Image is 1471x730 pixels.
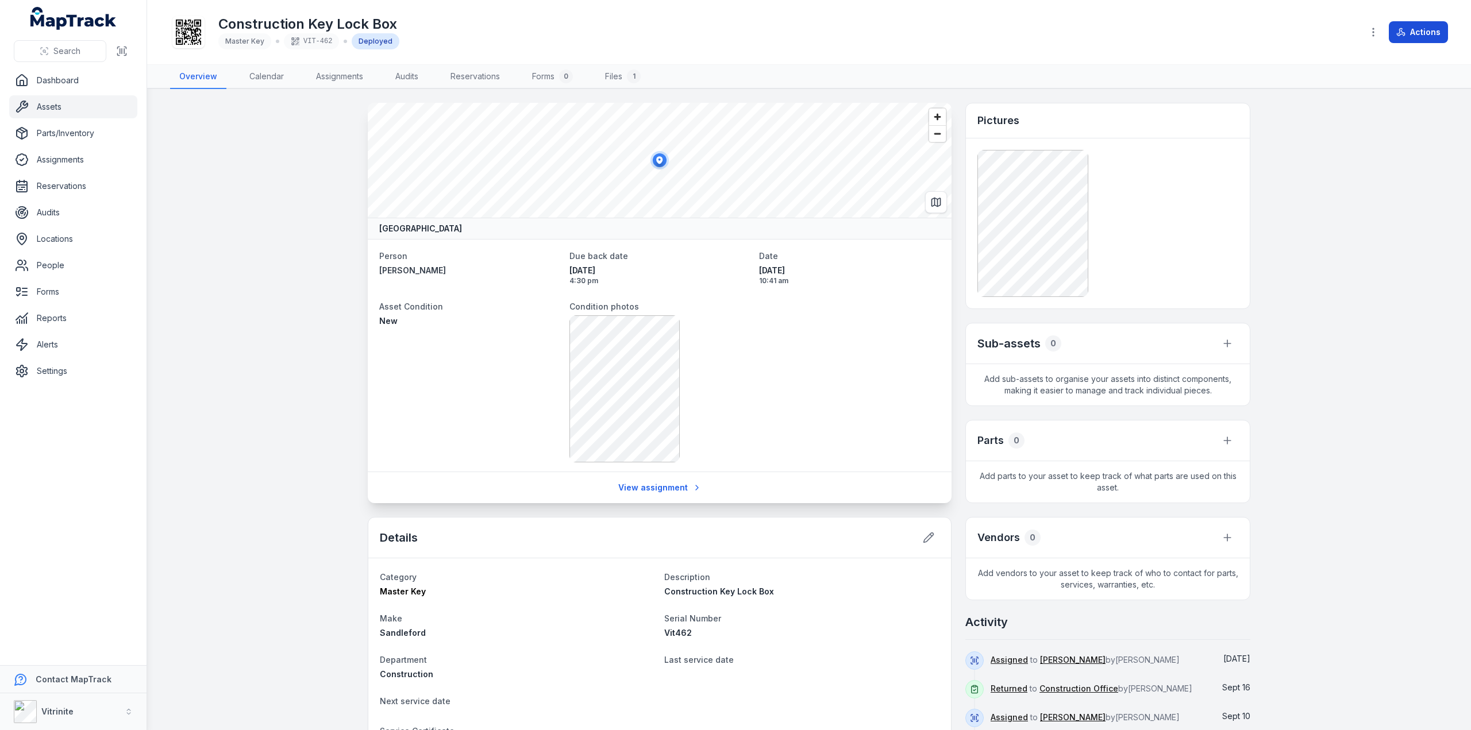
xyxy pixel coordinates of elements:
[441,65,509,89] a: Reservations
[1389,21,1448,43] button: Actions
[380,530,418,546] h2: Details
[664,655,734,665] span: Last service date
[965,614,1008,630] h2: Activity
[379,265,560,276] a: [PERSON_NAME]
[9,148,137,171] a: Assignments
[36,674,111,684] strong: Contact MapTrack
[307,65,372,89] a: Assignments
[929,125,946,142] button: Zoom out
[569,265,750,276] span: [DATE]
[14,40,106,62] button: Search
[9,175,137,198] a: Reservations
[170,65,226,89] a: Overview
[523,65,582,89] a: Forms0
[664,628,692,638] span: Vit462
[1039,683,1118,694] a: Construction Office
[1223,654,1250,663] time: 24/09/2025, 10:41:38 am
[9,280,137,303] a: Forms
[352,33,399,49] div: Deployed
[9,122,137,145] a: Parts/Inventory
[284,33,339,49] div: VIT-462
[380,655,427,665] span: Department
[379,223,462,234] strong: [GEOGRAPHIC_DATA]
[1222,711,1250,721] time: 10/09/2025, 1:58:57 pm
[977,113,1019,129] h3: Pictures
[1222,682,1250,692] span: Sept 16
[368,103,952,218] canvas: Map
[386,65,428,89] a: Audits
[991,683,1027,694] a: Returned
[925,191,947,213] button: Switch to Map View
[9,333,137,356] a: Alerts
[977,432,1004,449] h3: Parts
[9,227,137,250] a: Locations
[9,254,137,277] a: People
[569,251,628,261] span: Due back date
[569,276,750,285] span: 4:30 pm
[977,335,1041,352] h2: Sub-assets
[759,265,940,285] time: 24/09/2025, 10:41:38 am
[664,586,774,596] span: Construction Key Lock Box
[966,364,1250,405] span: Add sub-assets to organise your assets into distinct components, making it easier to manage and t...
[380,586,426,596] span: Master Key
[1045,335,1061,352] div: 0
[569,302,639,311] span: Condition photos
[379,251,407,261] span: Person
[664,572,710,582] span: Description
[218,15,399,33] h1: Construction Key Lock Box
[379,316,398,326] span: New
[664,613,721,623] span: Serial Number
[380,572,417,582] span: Category
[929,109,946,125] button: Zoom in
[759,251,778,261] span: Date
[380,628,426,638] span: Sandleford
[627,69,641,83] div: 1
[991,712,1180,722] span: to by [PERSON_NAME]
[30,7,117,30] a: MapTrack
[380,613,402,623] span: Make
[380,696,450,706] span: Next service date
[991,654,1028,666] a: Assigned
[9,307,137,330] a: Reports
[1008,432,1025,449] div: 0
[41,706,74,716] strong: Vitrinite
[9,95,137,118] a: Assets
[966,461,1250,503] span: Add parts to your asset to keep track of what parts are used on this asset.
[380,669,433,679] span: Construction
[9,360,137,383] a: Settings
[966,558,1250,600] span: Add vendors to your asset to keep track of who to contact for parts, services, warranties, etc.
[991,655,1180,665] span: to by [PERSON_NAME]
[977,530,1020,546] h3: Vendors
[611,477,709,499] a: View assignment
[1025,530,1041,546] div: 0
[1040,654,1106,666] a: [PERSON_NAME]
[991,683,1192,693] span: to by [PERSON_NAME]
[240,65,293,89] a: Calendar
[1040,712,1106,723] a: [PERSON_NAME]
[1223,654,1250,663] span: [DATE]
[1222,711,1250,721] span: Sept 10
[9,201,137,224] a: Audits
[9,69,137,92] a: Dashboard
[379,302,443,311] span: Asset Condition
[759,276,940,285] span: 10:41 am
[596,65,650,89] a: Files1
[759,265,940,276] span: [DATE]
[53,45,80,57] span: Search
[991,712,1028,723] a: Assigned
[569,265,750,285] time: 30/09/2025, 4:30:00 pm
[559,69,573,83] div: 0
[225,37,264,45] span: Master Key
[1222,682,1250,692] time: 16/09/2025, 3:16:25 pm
